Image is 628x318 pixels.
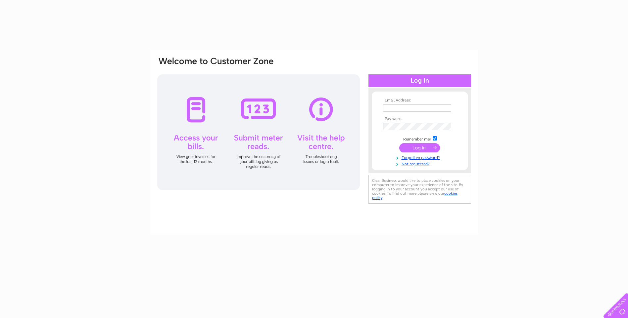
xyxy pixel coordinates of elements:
[381,98,458,103] th: Email Address:
[383,154,458,160] a: Forgotten password?
[383,160,458,167] a: Not registered?
[381,117,458,121] th: Password:
[399,143,440,152] input: Submit
[368,175,471,204] div: Clear Business would like to place cookies on your computer to improve your experience of the sit...
[381,135,458,142] td: Remember me?
[372,191,458,200] a: cookies policy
